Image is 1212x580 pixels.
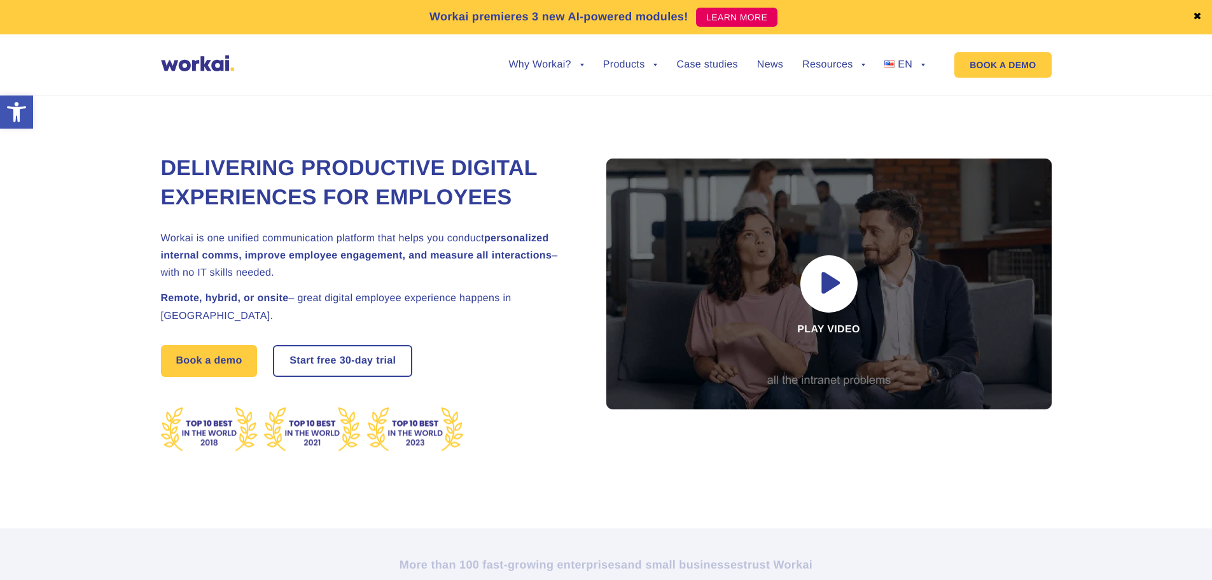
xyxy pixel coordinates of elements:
div: Play video [606,159,1052,409]
a: Products [603,60,658,70]
i: 30-day [340,356,373,366]
h2: – great digital employee experience happens in [GEOGRAPHIC_DATA]. [161,290,575,324]
i: and small businesses [621,558,743,571]
a: LEARN MORE [696,8,777,27]
h1: Delivering Productive Digital Experiences for Employees [161,154,575,213]
a: BOOK A DEMO [954,52,1051,78]
a: ✖ [1193,12,1202,22]
a: Why Workai? [508,60,583,70]
a: Resources [802,60,865,70]
h2: More than 100 fast-growing enterprises trust Workai [253,557,959,572]
span: EN [898,59,912,70]
p: Workai premieres 3 new AI-powered modules! [429,8,688,25]
h2: Workai is one unified communication platform that helps you conduct – with no IT skills needed. [161,230,575,282]
a: Case studies [676,60,737,70]
a: Book a demo [161,345,258,377]
strong: Remote, hybrid, or onsite [161,293,289,304]
a: Start free30-daytrial [274,346,411,376]
a: News [757,60,783,70]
